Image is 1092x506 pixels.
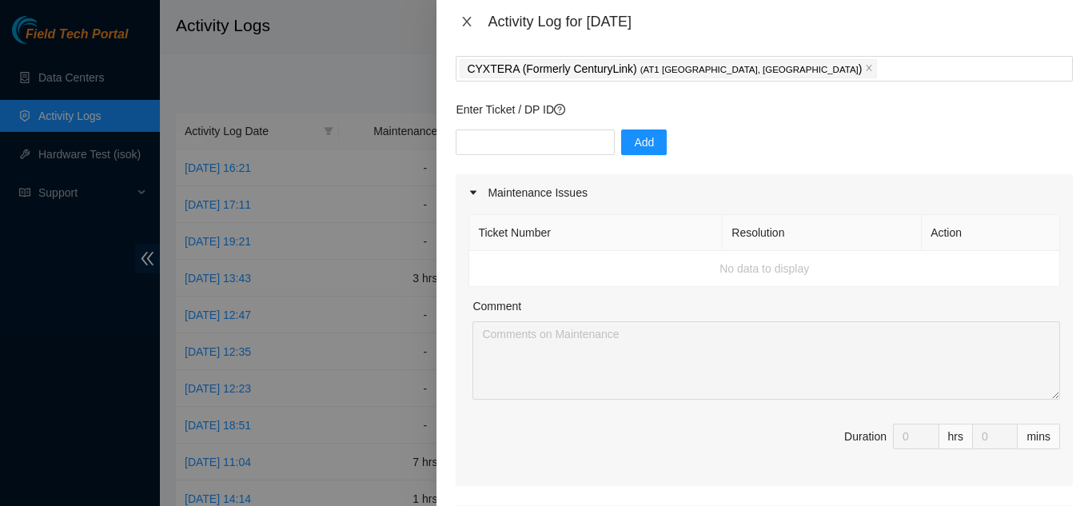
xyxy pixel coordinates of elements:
[488,13,1073,30] div: Activity Log for [DATE]
[922,215,1060,251] th: Action
[456,101,1073,118] p: Enter Ticket / DP ID
[723,215,922,251] th: Resolution
[554,104,565,115] span: question-circle
[469,251,1060,287] td: No data to display
[640,65,859,74] span: ( AT1 [GEOGRAPHIC_DATA], [GEOGRAPHIC_DATA]
[1018,424,1060,449] div: mins
[460,15,473,28] span: close
[939,424,973,449] div: hrs
[456,174,1073,211] div: Maintenance Issues
[844,428,887,445] div: Duration
[469,215,723,251] th: Ticket Number
[865,64,873,74] span: close
[456,14,478,30] button: Close
[468,188,478,197] span: caret-right
[634,133,654,151] span: Add
[472,321,1060,400] textarea: Comment
[621,129,667,155] button: Add
[472,297,521,315] label: Comment
[467,60,862,78] p: CYXTERA (Formerly CenturyLink) )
